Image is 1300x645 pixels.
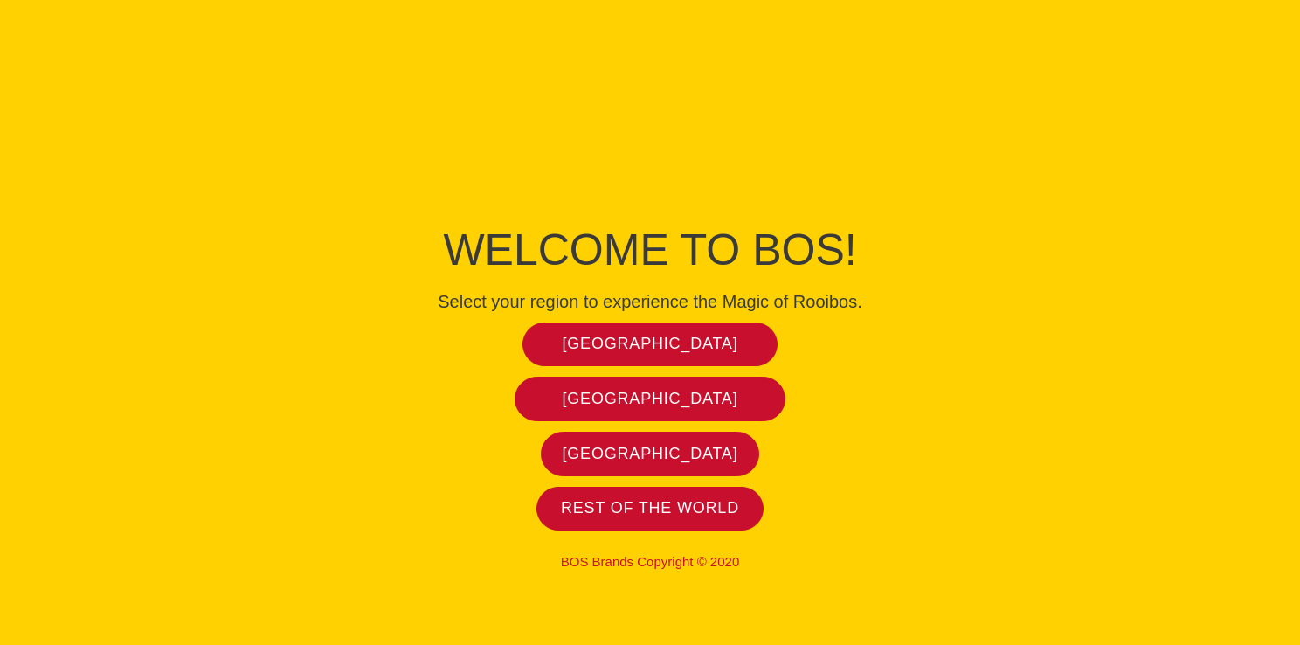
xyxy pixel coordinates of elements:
h4: Select your region to experience the Magic of Rooibos. [257,291,1043,312]
span: [GEOGRAPHIC_DATA] [563,389,738,409]
a: [GEOGRAPHIC_DATA] [522,322,778,367]
h1: Welcome to BOS! [257,219,1043,281]
span: [GEOGRAPHIC_DATA] [563,334,738,354]
p: BOS Brands Copyright © 2020 [257,554,1043,570]
span: Rest of the world [561,498,739,518]
a: [GEOGRAPHIC_DATA] [541,432,759,476]
img: Bos Brands [584,69,716,200]
a: [GEOGRAPHIC_DATA] [515,377,786,421]
span: [GEOGRAPHIC_DATA] [563,444,738,464]
a: Rest of the world [536,487,764,531]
